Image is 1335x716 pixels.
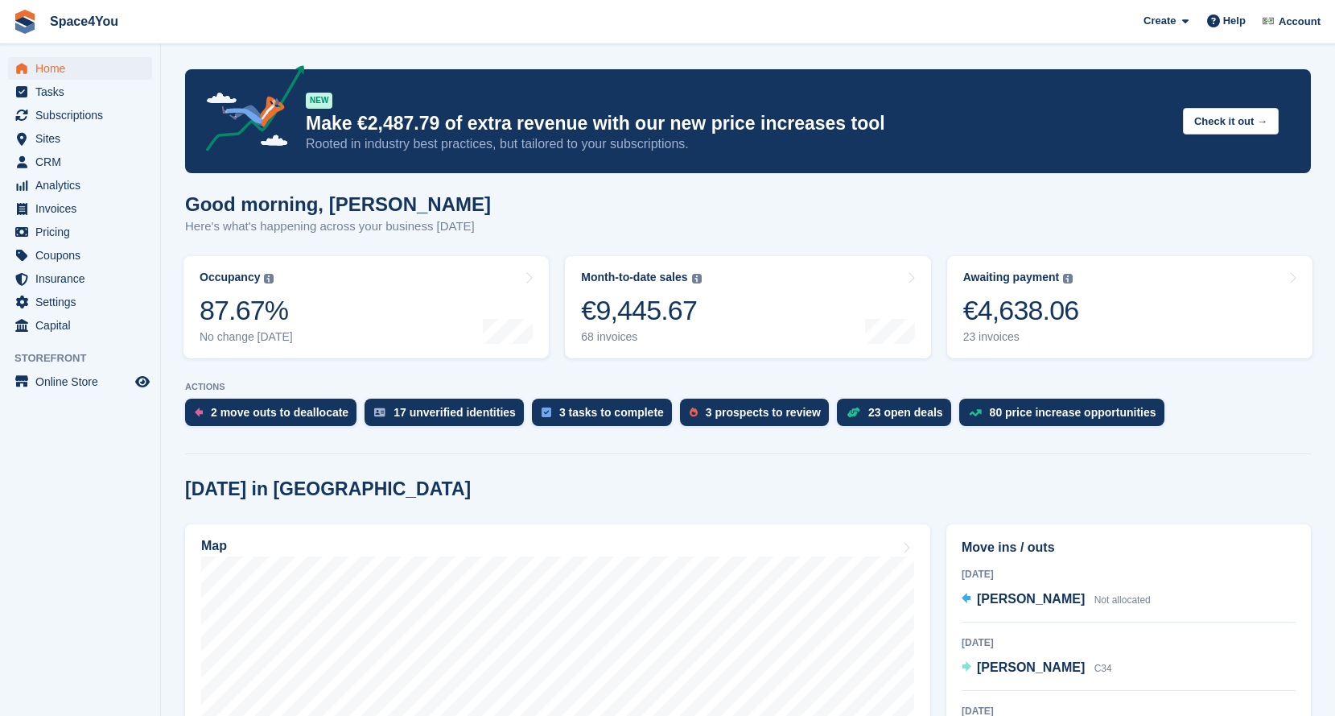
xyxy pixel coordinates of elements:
a: Preview store [133,372,152,391]
button: Check it out → [1183,108,1279,135]
span: Not allocated [1094,594,1151,606]
span: [PERSON_NAME] [977,592,1085,606]
div: €9,445.67 [581,294,701,327]
img: deal-1b604bf984904fb50ccaf53a9ad4b4a5d6e5aea283cecdc64d6e3604feb123c2.svg [847,407,860,418]
img: Finn-Kristof Kausch [1260,13,1276,29]
a: menu [8,127,152,150]
img: icon-info-grey-7440780725fd019a000dd9b08b2336e03edf1995a4989e88bcd33f0948082b44.svg [1063,274,1073,284]
span: Help [1223,13,1246,29]
img: price_increase_opportunities-93ffe204e8149a01c8c9dc8f82e8f89637d9d84a8eef4429ea346261dce0b2c0.svg [969,409,982,416]
div: 23 invoices [963,330,1079,344]
div: Month-to-date sales [581,271,687,284]
h2: Move ins / outs [962,538,1296,557]
a: menu [8,267,152,290]
div: 2 move outs to deallocate [211,406,348,419]
span: Storefront [14,350,160,366]
img: price-adjustments-announcement-icon-8257ccfd72463d97f412b2fc003d46551f7dbcb40ab6d574587a9cd5c0d94... [192,65,305,157]
a: menu [8,57,152,80]
a: menu [8,174,152,197]
div: 17 unverified identities [393,406,516,419]
img: move_outs_to_deallocate_icon-f764333ba52eb49d3ac5e1228854f67142a1ed5810a6f6cc68b1a99e826820c5.svg [195,408,203,417]
a: 17 unverified identities [365,399,532,434]
img: task-75834270c22a3079a89374b754ae025e5fb1db73e45f91037f5363f120a921f8.svg [542,408,551,417]
img: verify_identity-adf6edd0f0f0b5bbfe63781bf79b02c33cf7c696d77639b501bdc392416b5a36.svg [374,408,385,417]
div: €4,638.06 [963,294,1079,327]
img: icon-info-grey-7440780725fd019a000dd9b08b2336e03edf1995a4989e88bcd33f0948082b44.svg [692,274,702,284]
a: Space4You [43,8,125,35]
a: Month-to-date sales €9,445.67 68 invoices [565,256,930,358]
div: No change [DATE] [200,330,293,344]
span: Sites [35,127,132,150]
span: Insurance [35,267,132,290]
p: Rooted in industry best practices, but tailored to your subscriptions. [306,135,1170,153]
p: Make €2,487.79 of extra revenue with our new price increases tool [306,112,1170,135]
span: Analytics [35,174,132,197]
p: Here's what's happening across your business [DATE] [185,217,491,236]
a: menu [8,104,152,126]
a: [PERSON_NAME] C34 [962,658,1112,679]
a: Occupancy 87.67% No change [DATE] [183,256,549,358]
span: Create [1143,13,1176,29]
p: ACTIONS [185,382,1311,392]
a: menu [8,151,152,173]
a: menu [8,81,152,103]
h1: Good morning, [PERSON_NAME] [185,193,491,215]
div: 23 open deals [868,406,943,419]
div: [DATE] [962,567,1296,581]
span: Capital [35,314,132,337]
div: 87.67% [200,294,293,327]
span: Pricing [35,221,132,243]
div: Occupancy [200,271,260,284]
span: Subscriptions [35,104,132,126]
a: menu [8,314,152,337]
span: Coupons [35,244,132,267]
div: 3 prospects to review [706,406,821,419]
a: 3 prospects to review [680,399,837,434]
img: prospect-51fa495bee0391a8d652442698ab0144808aea92771e9ea1ae160a38d050c398.svg [690,408,698,417]
a: 3 tasks to complete [532,399,680,434]
img: stora-icon-8386f47178a22dfd0bd8f6a31ec36ba5ce8667c1dd55bd0f319d3a0aa187defe.svg [13,10,37,34]
a: 80 price increase opportunities [959,399,1172,434]
a: menu [8,370,152,393]
a: menu [8,197,152,220]
div: 68 invoices [581,330,701,344]
h2: Map [201,539,227,553]
div: Awaiting payment [963,271,1060,284]
a: 23 open deals [837,399,959,434]
a: 2 move outs to deallocate [185,399,365,434]
a: [PERSON_NAME] Not allocated [962,590,1151,610]
span: Online Store [35,370,132,393]
span: Tasks [35,81,132,103]
a: menu [8,221,152,243]
img: icon-info-grey-7440780725fd019a000dd9b08b2336e03edf1995a4989e88bcd33f0948082b44.svg [264,274,274,284]
a: Awaiting payment €4,638.06 23 invoices [947,256,1312,358]
span: [PERSON_NAME] [977,660,1085,674]
span: CRM [35,151,132,173]
div: NEW [306,93,332,109]
h2: [DATE] in [GEOGRAPHIC_DATA] [185,478,471,500]
span: Invoices [35,197,132,220]
span: Home [35,57,132,80]
span: Account [1279,14,1321,30]
a: menu [8,291,152,313]
a: menu [8,244,152,267]
span: C34 [1094,663,1112,674]
span: Settings [35,291,132,313]
div: 3 tasks to complete [559,406,664,419]
div: [DATE] [962,635,1296,650]
div: 80 price increase opportunities [990,406,1156,419]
